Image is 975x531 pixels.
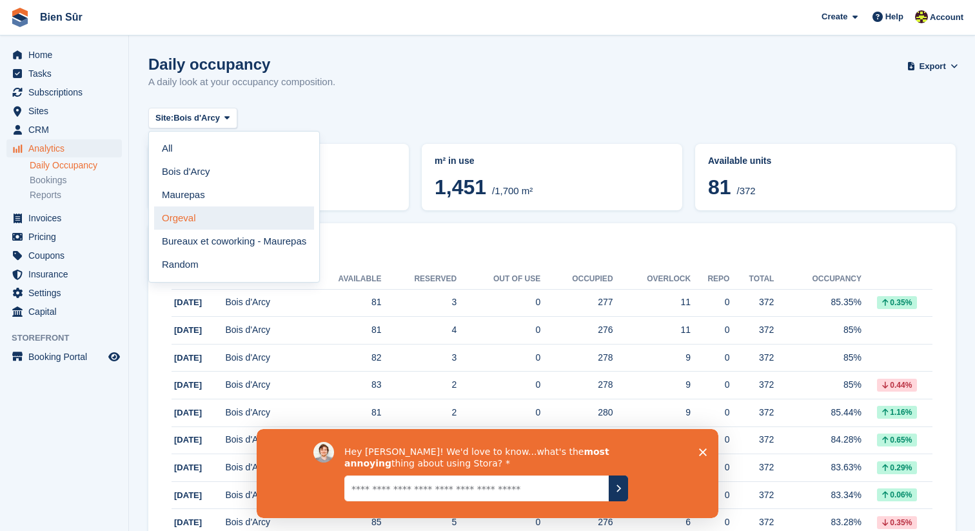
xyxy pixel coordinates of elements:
[691,323,729,337] div: 0
[691,378,729,392] div: 0
[174,463,202,472] span: [DATE]
[28,246,106,265] span: Coupons
[28,228,106,246] span: Pricing
[28,209,106,227] span: Invoices
[877,488,917,501] div: 0.06%
[915,10,928,23] img: Marie Tran
[457,317,540,345] td: 0
[736,185,755,196] span: /372
[28,46,106,64] span: Home
[540,378,613,392] div: 278
[30,174,122,186] a: Bookings
[691,516,729,529] div: 0
[708,154,943,168] abbr: Current percentage of units occupied or overlocked
[492,185,533,196] span: /1,700 m²
[172,246,932,261] h2: Occupancy history
[174,325,202,335] span: [DATE]
[305,317,382,345] td: 81
[174,490,202,500] span: [DATE]
[6,284,122,302] a: menu
[457,399,540,427] td: 0
[382,317,457,345] td: 4
[774,344,862,372] td: 85%
[28,348,106,366] span: Booking Portal
[613,406,691,419] div: 9
[174,380,202,390] span: [DATE]
[305,269,382,290] th: Available
[457,269,540,290] th: Out of Use
[154,137,314,160] a: All
[154,253,314,276] a: Random
[12,332,128,345] span: Storefront
[382,344,457,372] td: 3
[6,139,122,157] a: menu
[226,317,305,345] td: Bois d'Arcy
[435,154,669,168] abbr: Current breakdown of %{unit} occupied
[708,175,731,199] span: 81
[613,296,691,309] div: 11
[226,481,305,509] td: Bois d'Arcy
[6,303,122,321] a: menu
[613,516,691,529] div: 6
[305,289,382,317] td: 81
[729,289,774,317] td: 372
[774,426,862,454] td: 84.28%
[226,454,305,482] td: Bois d'Arcy
[877,296,917,309] div: 0.35%
[155,112,173,125] span: Site:
[6,83,122,101] a: menu
[305,372,382,399] td: 83
[28,102,106,120] span: Sites
[540,269,613,290] th: Occupied
[729,344,774,372] td: 372
[226,426,305,454] td: Bois d'Arcy
[30,189,122,201] a: Reports
[613,323,691,337] div: 11
[435,155,474,166] span: m² in use
[28,284,106,302] span: Settings
[382,269,457,290] th: Reserved
[540,406,613,419] div: 280
[774,372,862,399] td: 85%
[154,206,314,230] a: Orgeval
[877,379,917,392] div: 0.44%
[305,344,382,372] td: 82
[382,399,457,427] td: 2
[154,183,314,206] a: Maurepas
[10,8,30,27] img: stora-icon-8386f47178a22dfd0bd8f6a31ec36ba5ce8667c1dd55bd0f319d3a0aa187defe.svg
[382,426,457,454] td: 3
[909,55,956,77] button: Export
[173,112,220,125] span: Bois d'Arcy
[154,160,314,183] a: Bois d'Arcy
[28,139,106,157] span: Analytics
[774,454,862,482] td: 83.63%
[540,323,613,337] div: 276
[877,516,917,529] div: 0.35%
[28,83,106,101] span: Subscriptions
[148,75,335,90] p: A daily look at your occupancy composition.
[6,121,122,139] a: menu
[774,399,862,427] td: 85.44%
[613,269,691,290] th: Overlock
[174,408,202,417] span: [DATE]
[6,102,122,120] a: menu
[457,372,540,399] td: 0
[729,426,774,454] td: 372
[457,344,540,372] td: 0
[28,265,106,283] span: Insurance
[691,406,729,419] div: 0
[774,481,862,509] td: 83.34%
[6,228,122,246] a: menu
[729,372,774,399] td: 372
[877,461,917,474] div: 0.29%
[382,289,457,317] td: 3
[106,349,122,365] a: Preview store
[305,399,382,427] td: 81
[174,297,202,307] span: [DATE]
[435,175,486,199] span: 1,451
